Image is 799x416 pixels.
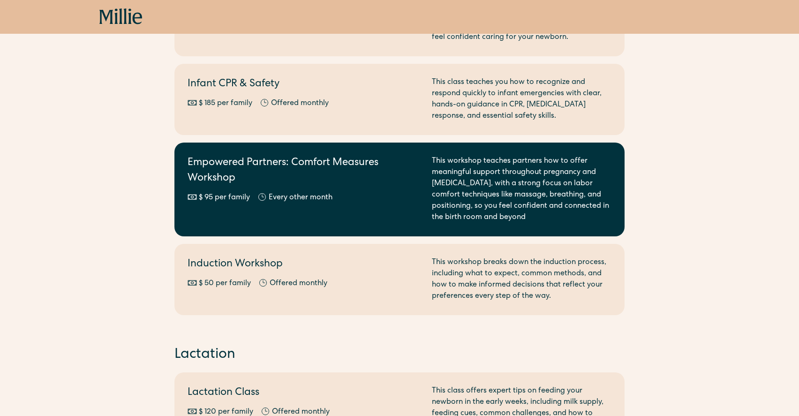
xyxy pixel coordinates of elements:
div: $ 50 per family [199,278,251,289]
div: This workshop breaks down the induction process, including what to expect, common methods, and ho... [432,257,611,302]
div: Offered monthly [271,98,329,109]
div: This class teaches you how to recognize and respond quickly to infant emergencies with clear, han... [432,77,611,122]
h2: Induction Workshop [188,257,421,272]
a: Infant CPR & Safety$ 185 per familyOffered monthlyThis class teaches you how to recognize and res... [174,64,625,135]
h2: Infant CPR & Safety [188,77,421,92]
div: $ 95 per family [199,192,250,204]
h2: Lactation Class [188,386,421,401]
div: Every other month [269,192,332,204]
div: This workshop teaches partners how to offer meaningful support throughout pregnancy and [MEDICAL_... [432,156,611,223]
a: Empowered Partners: Comfort Measures Workshop$ 95 per familyEvery other monthThis workshop teache... [174,143,625,236]
a: Induction Workshop$ 50 per familyOffered monthlyThis workshop breaks down the induction process, ... [174,244,625,315]
h2: Empowered Partners: Comfort Measures Workshop [188,156,421,187]
h2: Lactation [174,345,625,365]
div: Offered monthly [270,278,327,289]
div: $ 185 per family [199,98,252,109]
